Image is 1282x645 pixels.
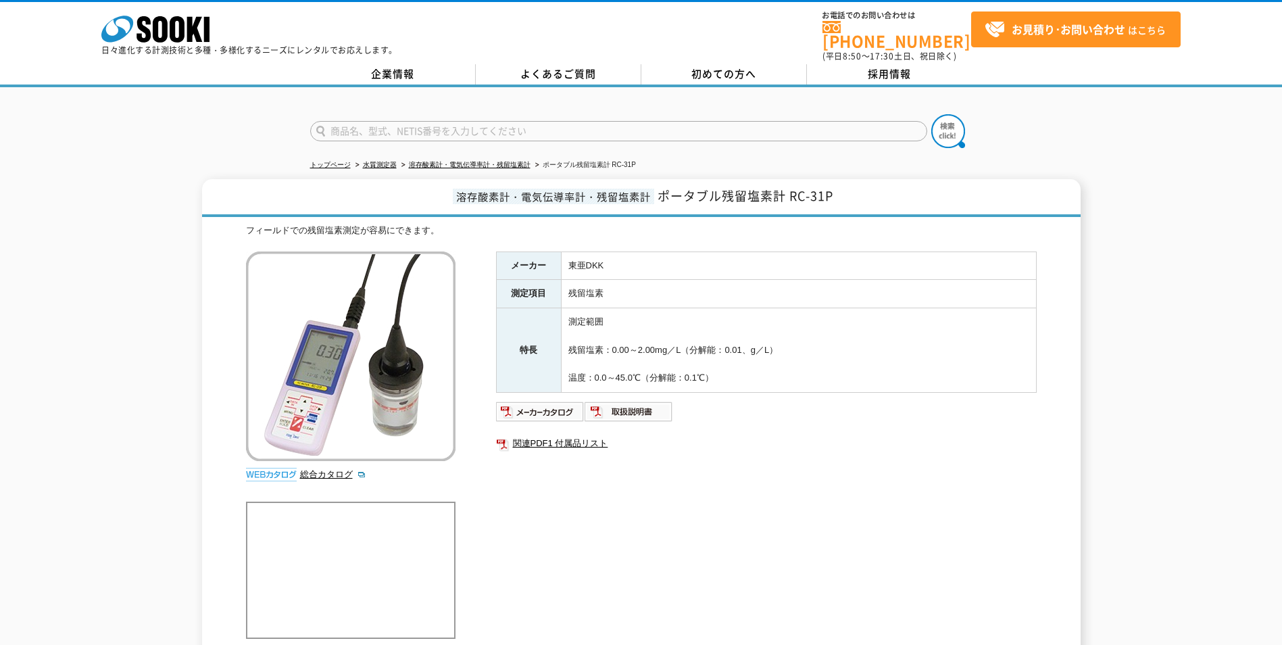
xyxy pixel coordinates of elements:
[363,161,397,168] a: 水質測定器
[101,46,397,54] p: 日々進化する計測技術と多種・多様化するニーズにレンタルでお応えします。
[496,401,585,423] img: メーカーカタログ
[496,308,561,393] th: 特長
[585,410,673,420] a: 取扱説明書
[300,469,366,479] a: 総合カタログ
[561,252,1036,280] td: 東亜DKK
[246,224,1037,238] div: フィールドでの残留塩素測定が容易にできます。
[453,189,654,204] span: 溶存酸素計・電気伝導率計・残留塩素計
[822,21,971,49] a: [PHONE_NUMBER]
[496,252,561,280] th: メーカー
[807,64,972,85] a: 採用情報
[843,50,862,62] span: 8:50
[870,50,894,62] span: 17:30
[931,114,965,148] img: btn_search.png
[971,11,1181,47] a: お見積り･お問い合わせはこちら
[985,20,1166,40] span: はこちら
[822,50,956,62] span: (平日 ～ 土日、祝日除く)
[246,252,455,461] img: ポータブル残留塩素計 RC-31P
[585,401,673,423] img: 取扱説明書
[310,161,351,168] a: トップページ
[658,187,833,205] span: ポータブル残留塩素計 RC-31P
[246,468,297,481] img: webカタログ
[476,64,641,85] a: よくあるご質問
[691,66,756,81] span: 初めての方へ
[822,11,971,20] span: お電話でのお問い合わせは
[561,308,1036,393] td: 測定範囲 残留塩素：0.00～2.00mg／L（分解能：0.01、g／L） 温度：0.0～45.0℃（分解能：0.1℃）
[561,280,1036,308] td: 残留塩素
[641,64,807,85] a: 初めての方へ
[1012,21,1125,37] strong: お見積り･お問い合わせ
[533,158,636,172] li: ポータブル残留塩素計 RC-31P
[310,121,927,141] input: 商品名、型式、NETIS番号を入力してください
[409,161,531,168] a: 溶存酸素計・電気伝導率計・残留塩素計
[496,280,561,308] th: 測定項目
[496,410,585,420] a: メーカーカタログ
[496,435,1037,452] a: 関連PDF1 付属品リスト
[310,64,476,85] a: 企業情報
